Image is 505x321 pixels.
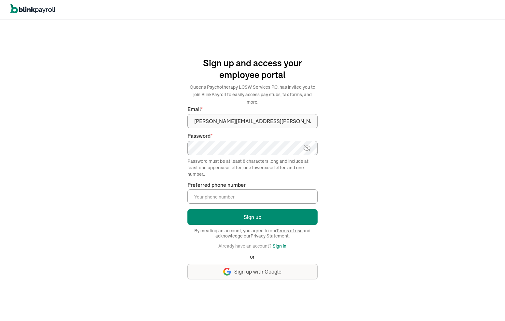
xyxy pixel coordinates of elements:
[187,57,318,81] h1: Sign up and access your employee portal
[187,228,318,238] span: By creating an account, you agree to our and acknowledge our .
[251,233,289,239] a: Privacy Statement
[187,114,318,128] input: Your email address
[234,268,281,276] span: Sign up with Google
[187,209,318,225] button: Sign up
[276,228,303,234] a: Terms of use
[10,4,55,14] img: logo
[218,243,271,249] span: Already have an account?
[190,84,315,105] span: Queens Psychotherapy LCSW Services P.C. has invited you to join BlinkPayroll to easily access pay...
[187,132,318,140] label: Password
[223,268,231,276] img: google
[273,242,286,250] button: Sign in
[303,144,311,152] img: eye
[187,158,318,177] div: Password must be at least 8 characters long and include at least one uppercase letter, one lowerc...
[187,181,246,189] label: Preferred phone number
[187,264,318,279] button: Sign up with Google
[187,189,318,204] input: Your phone number
[187,106,318,113] label: Email
[250,253,255,261] span: or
